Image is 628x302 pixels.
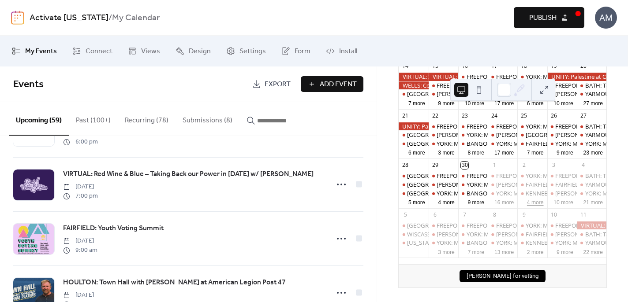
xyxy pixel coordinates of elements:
[458,73,488,81] div: FREEPORT: VISIBILITY FREEPORT Stand for Democracy!
[399,81,428,89] div: WELLS: Continuous Sunrise to Sunset No I.C.E. Rally
[63,277,286,288] span: HOULTON: Town Hall with [PERSON_NAME] at American Legion Post 47
[429,180,458,188] div: WELLS: NO I.C.E in Wells
[63,246,97,255] span: 9:00 am
[517,239,547,247] div: KENNEBUNK: Stand Out
[407,172,578,180] div: [GEOGRAPHIC_DATA]: Solidarity Flotilla for [GEOGRAPHIC_DATA]
[461,63,468,70] div: 16
[547,81,577,89] div: FREEPORT: AM and PM Rush Hour Brigade. Click for times!
[458,189,488,197] div: BANGOR: Weekly peaceful protest
[431,162,439,169] div: 29
[431,112,439,119] div: 22
[517,122,547,130] div: YORK: Morning Resistance at Town Center
[407,221,560,229] div: [GEOGRAPHIC_DATA]: Support Palestine Weekly Standout
[63,291,101,300] span: [DATE]
[488,122,517,130] div: FREEPORT: Visibility Brigade Standout
[429,90,458,98] div: WELLS: NO I.C.E in Wells
[246,76,297,92] a: Export
[405,198,429,206] button: 5 more
[577,90,606,98] div: YARMOUTH: Saturday Weekly Rally - Resist Hate - Support Democracy
[467,172,610,180] div: FREEPORT: VISIBILITY FREEPORT Stand for Democracy!
[108,10,112,26] b: /
[579,112,587,119] div: 27
[437,131,557,139] div: [PERSON_NAME]: NO I.C.E in [PERSON_NAME]
[577,131,606,139] div: YARMOUTH: Saturday Weekly Rally - Resist Hate - Support Democracy
[399,90,428,98] div: PORTLAND: SURJ Greater Portland Gathering (Showing up for Racial Justice)
[523,247,547,256] button: 2 more
[320,79,357,90] span: Add Event
[517,180,547,188] div: FAIRFIELD: Stop The Coup
[63,236,97,246] span: [DATE]
[399,140,428,147] div: PORTLAND: Sun Day: A Day of Action Celebrating Clean Energy
[577,230,606,238] div: BATH: Tabling at the Bath Farmers Market
[520,63,528,70] div: 18
[496,131,617,139] div: [PERSON_NAME]: NO I.C.E in [PERSON_NAME]
[407,189,560,197] div: [GEOGRAPHIC_DATA]: Support Palestine Weekly Standout
[429,230,458,238] div: WELLS: NO I.C.E in Wells
[467,73,610,81] div: FREEPORT: VISIBILITY FREEPORT Stand for Democracy!
[112,10,160,26] b: My Calendar
[437,221,589,229] div: FREEPORT: AM and PM Rush Hour Brigade. Click for times!
[437,180,557,188] div: [PERSON_NAME]: NO I.C.E in [PERSON_NAME]
[526,189,590,197] div: KENNEBUNK: Stand Out
[577,140,606,147] div: YORK: Morning Resistance at Town Center
[429,122,458,130] div: FREEPORT: AM and PM Rush Hour Brigade. Click for times!
[547,90,577,98] div: WELLS: NO I.C.E in Wells
[458,180,488,188] div: YORK: Morning Resistance at Town Center
[577,221,606,229] div: VIRTUAL: United Against Book Bans – Let Freedom Read Day
[523,99,547,107] button: 6 more
[491,63,498,70] div: 17
[547,140,577,147] div: YORK: Morning Resistance at Town Center
[577,81,606,89] div: BATH: Tabling at the Bath Farmers Market
[517,140,547,147] div: FAIRFIELD: Stop The Coup
[239,46,266,57] span: Settings
[118,102,176,135] button: Recurring (78)
[63,192,98,201] span: 7:00 pm
[517,172,547,180] div: YORK: Morning Resistance at Town Center
[580,247,606,256] button: 22 more
[437,172,589,180] div: FREEPORT: AM and PM Rush Hour Brigade. Click for times!
[491,162,498,169] div: 1
[520,162,528,169] div: 2
[467,131,601,139] div: YORK: Morning Resistance at [GEOGRAPHIC_DATA]
[550,211,557,218] div: 10
[488,172,517,180] div: FREEPORT: Visibility Brigade Standout
[461,211,468,218] div: 7
[577,180,606,188] div: YARMOUTH: Saturday Weekly Rally - Resist Hate - Support Democracy
[63,169,314,180] span: VIRTUAL: Red Wine & Blue – Taking Back our Power in [DATE] w/ [PERSON_NAME]
[579,211,587,218] div: 11
[550,99,576,107] button: 10 more
[547,221,577,229] div: FREEPORT: AM and PM Rush Hour Brigade. Click for times!
[295,46,310,57] span: Form
[402,162,409,169] div: 28
[526,239,590,247] div: KENNEBUNK: Stand Out
[407,131,614,139] div: [GEOGRAPHIC_DATA]; Canvass with [US_STATE] Dems in [GEOGRAPHIC_DATA]
[491,247,517,256] button: 13 more
[9,102,69,136] button: Upcoming (59)
[458,131,488,139] div: YORK: Morning Resistance at Town Center
[399,221,428,229] div: BELFAST: Support Palestine Weekly Standout
[86,46,112,57] span: Connect
[429,140,458,147] div: YORK: Morning Resistance at Town Center
[488,221,517,229] div: FREEPORT: Visibility Brigade Standout
[66,39,119,63] a: Connect
[429,189,458,197] div: YORK: Morning Resistance at Town Center
[461,162,468,169] div: 30
[431,211,439,218] div: 6
[437,81,589,89] div: FREEPORT: AM and PM Rush Hour Brigade. Click for times!
[547,73,606,81] div: UNITY: Palestine at Common Ground Fair
[399,131,428,139] div: PORTLAND; Canvass with Maine Dems in Portland
[547,122,577,130] div: FREEPORT: AM and PM Rush Hour Brigade. Click for times!
[399,172,428,180] div: PORTLAND: Solidarity Flotilla for Gaza
[63,223,164,234] span: FAIRFIELD: Youth Voting Summit
[547,131,577,139] div: WELLS: NO I.C.E in Wells
[301,76,363,92] button: Add Event
[517,131,547,139] div: PORTLAND: Vigil for a Just and Compassionate Budget
[429,73,458,81] div: VIRTUAL: Sign the Petition to Kick ICE Out of Pease
[547,180,577,188] div: FAIRFIELD: Youth Voting Summit
[429,81,458,89] div: FREEPORT: AM and PM Rush Hour Brigade. Click for times!
[458,239,488,247] div: BANGOR: Weekly peaceful protest
[399,73,428,81] div: VIRTUAL: Sign the Petition to Kick ICE Out of Pease
[405,99,429,107] button: 7 more
[517,230,547,238] div: FAIRFIELD: Stop The Coup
